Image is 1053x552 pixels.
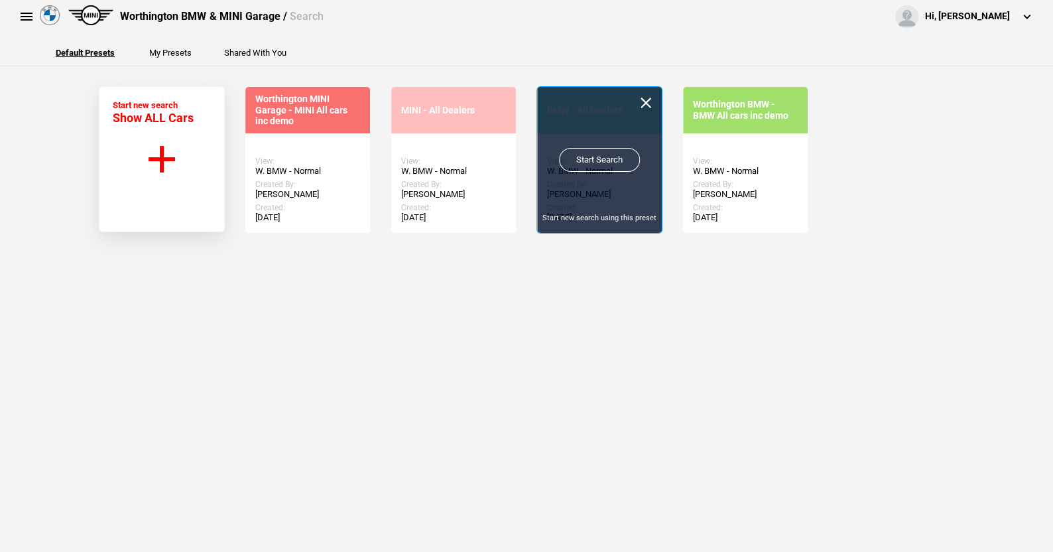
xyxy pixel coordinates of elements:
[401,203,506,212] div: Created:
[693,180,798,189] div: Created By:
[401,105,506,116] div: MINI - All Dealers
[255,94,360,127] div: Worthington MINI Garage - MINI All cars inc demo
[255,212,360,223] div: [DATE]
[401,157,506,166] div: View:
[255,189,360,200] div: [PERSON_NAME]
[693,212,798,223] div: [DATE]
[120,9,323,24] div: Worthington BMW & MINI Garage /
[693,203,798,212] div: Created:
[149,48,192,57] button: My Presets
[401,166,506,176] div: W. BMW - Normal
[40,5,60,25] img: bmw.png
[925,10,1010,23] div: Hi, [PERSON_NAME]
[255,203,360,212] div: Created:
[224,48,286,57] button: Shared With You
[255,166,360,176] div: W. BMW - Normal
[559,148,640,172] a: Start Search
[56,48,115,57] button: Default Presets
[537,213,662,223] div: Start new search using this preset
[113,111,194,125] span: Show ALL Cars
[401,180,506,189] div: Created By:
[99,86,225,232] button: Start new search Show ALL Cars
[255,157,360,166] div: View:
[693,166,798,176] div: W. BMW - Normal
[68,5,113,25] img: mini.png
[255,180,360,189] div: Created By:
[693,189,798,200] div: [PERSON_NAME]
[289,10,323,23] span: Search
[401,189,506,200] div: [PERSON_NAME]
[401,212,506,223] div: [DATE]
[693,99,798,121] div: Worthington BMW - BMW All cars inc demo
[693,157,798,166] div: View:
[113,100,194,125] div: Start new search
